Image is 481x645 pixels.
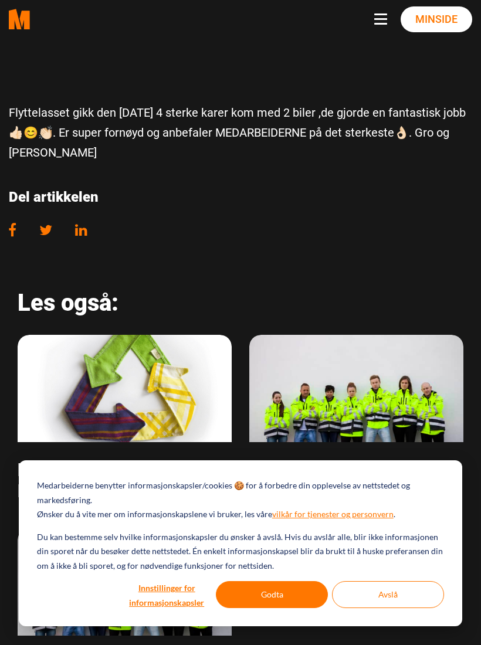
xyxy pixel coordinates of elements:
[249,381,463,395] a: Les mer om Rydda i hagen… featured image
[19,460,462,626] div: Cookie banner
[249,335,463,442] img: team medarbeiderne
[37,530,444,573] p: Du kan bestemme selv hvilke informasjonskapsler du ønsker å avslå. Hvis du avslår alle, blir ikke...
[332,581,444,608] button: Avslå
[18,574,232,588] a: Les mer om Kan man måle om man skaper sosial verdi? featured image
[374,13,392,25] button: Navbar toggle button
[63,218,99,242] a: Share on LinkedIn
[18,289,463,317] p: Les også:
[8,218,28,242] a: Share on Facebook
[249,460,391,480] a: Les mer om Rydda i hagen… main title
[216,581,328,608] button: Godta
[37,507,395,522] p: Ønsker du å vite mer om informasjonskapslene vi bruker, les våre .
[18,460,209,501] a: Les mer om Prisjustering 1. august 2024 på fast henting. main title
[9,189,472,206] h4: Del artikkelen
[18,381,232,395] a: Les mer om Prisjustering 1. august 2024 på fast henting. featured image
[28,218,64,242] a: Share on Twitter
[18,335,232,442] img: ezgif.com webp to png 5
[121,581,212,608] button: Innstillinger for informasjonskapsler
[9,103,472,162] p: Flyttelasset gikk den [DATE] 4 sterke karer kom med 2 biler ,de gjorde en fantastisk jobb 👍🏻😊👏🏻. ...
[401,6,472,32] a: Minside
[37,478,444,507] p: Medarbeiderne benytter informasjonskapsler/cookies 🍪 for å forbedre din opplevelse av nettstedet ...
[18,528,232,636] img: team medarbeiderne
[272,507,394,522] a: vilkår for tjenester og personvern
